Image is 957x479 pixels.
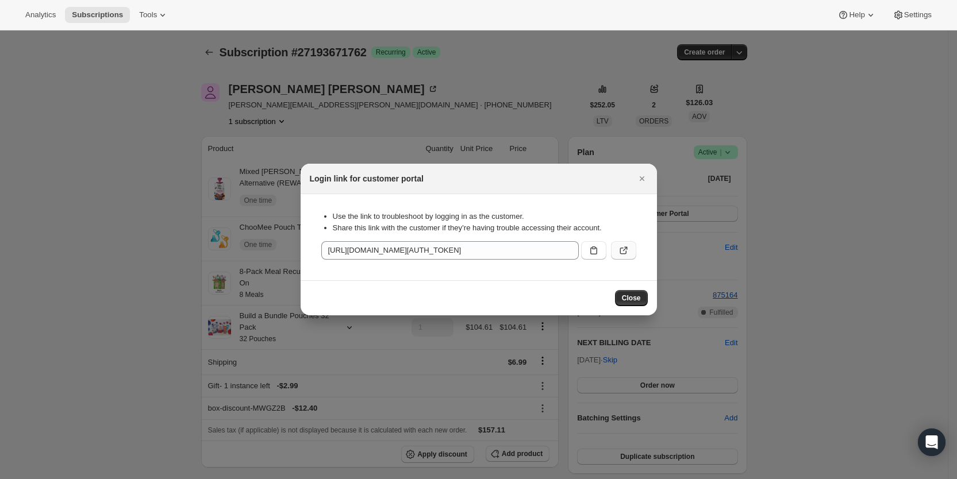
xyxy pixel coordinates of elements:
span: Analytics [25,10,56,20]
h2: Login link for customer portal [310,173,424,184]
button: Close [615,290,648,306]
li: Share this link with the customer if they’re having trouble accessing their account. [333,222,636,234]
span: Settings [904,10,932,20]
div: Open Intercom Messenger [918,428,946,456]
button: Analytics [18,7,63,23]
span: Tools [139,10,157,20]
button: Settings [886,7,939,23]
button: Tools [132,7,175,23]
button: Close [634,171,650,187]
button: Help [831,7,883,23]
button: Subscriptions [65,7,130,23]
span: Subscriptions [72,10,123,20]
span: Help [849,10,864,20]
li: Use the link to troubleshoot by logging in as the customer. [333,211,636,222]
span: Close [622,293,641,303]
